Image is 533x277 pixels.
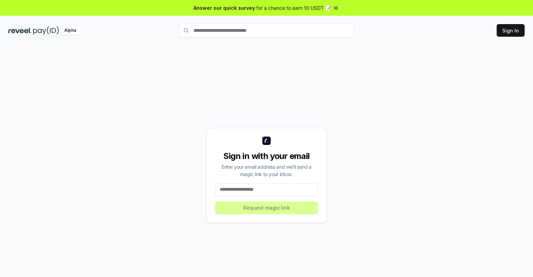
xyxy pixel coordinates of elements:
[8,26,32,35] img: reveel_dark
[256,4,331,12] span: for a chance to earn 10 USDT 📝
[33,26,59,35] img: pay_id
[60,26,80,35] div: Alpha
[215,151,318,162] div: Sign in with your email
[215,163,318,178] div: Enter your email address and we’ll send a magic link to your inbox.
[262,137,271,145] img: logo_small
[497,24,525,37] button: Sign In
[194,4,255,12] span: Answer our quick survey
